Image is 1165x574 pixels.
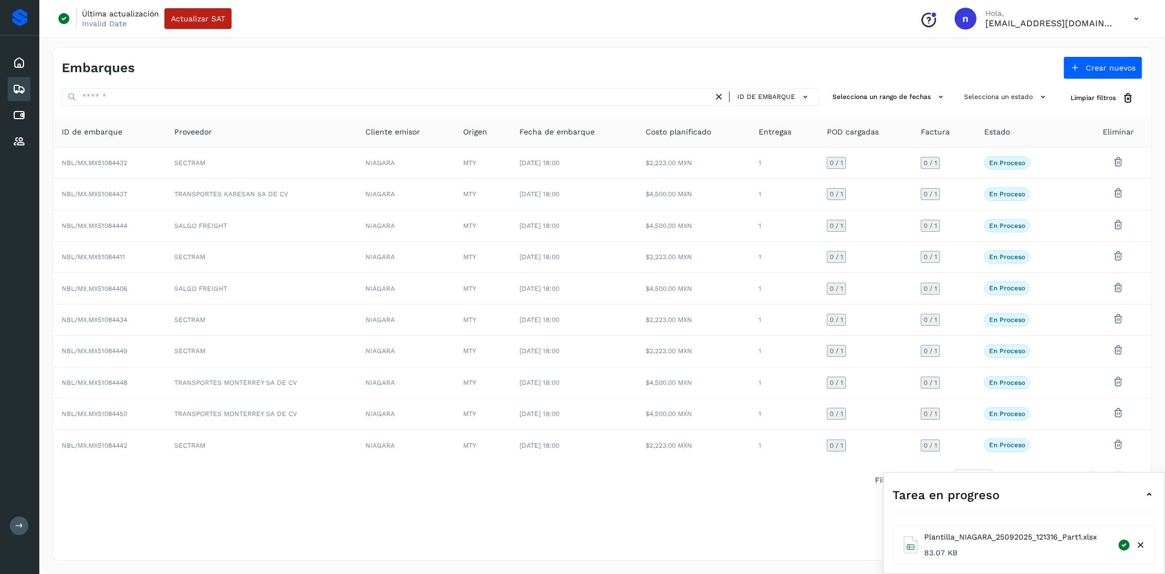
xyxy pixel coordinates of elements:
[989,284,1025,292] p: En proceso
[989,441,1025,449] p: En proceso
[830,285,843,292] span: 0 / 1
[750,430,818,460] td: 1
[985,18,1116,28] p: niagara+prod@solvento.mx
[637,179,750,210] td: $4,500.00 MXN
[985,9,1116,18] p: Hola,
[737,92,795,102] span: ID de embarque
[454,148,511,179] td: MTY
[357,367,454,399] td: NIAGARA
[454,430,511,460] td: MTY
[62,222,127,230] span: NBL/MX.MX51084444
[365,126,420,138] span: Cliente emisor
[357,148,454,179] td: NIAGARA
[750,242,818,273] td: 1
[924,442,937,449] span: 0 / 1
[519,410,559,418] span: [DATE] 18:00
[637,148,750,179] td: $2,223.00 MXN
[734,89,814,105] button: ID de embarque
[989,222,1025,230] p: En proceso
[357,336,454,367] td: NIAGARA
[830,411,843,417] span: 0 / 1
[357,399,454,430] td: NIAGARA
[875,475,947,486] span: Filtros por página :
[924,547,1097,559] span: 83.07 KB
[519,316,559,324] span: [DATE] 18:00
[166,430,357,460] td: SECTRAM
[750,336,818,367] td: 1
[924,411,937,417] span: 0 / 1
[454,210,511,242] td: MTY
[519,126,595,138] span: Fecha de embarque
[637,242,750,273] td: $2,223.00 MXN
[62,126,122,138] span: ID de embarque
[62,379,127,386] span: NBL/MX.MX51084448
[637,367,750,399] td: $4,500.00 MXN
[750,210,818,242] td: 1
[830,191,843,197] span: 0 / 1
[357,210,454,242] td: NIAGARA
[984,126,1010,138] span: Estado
[892,486,1000,504] span: Tarea en progreso
[463,126,487,138] span: Origen
[519,222,559,230] span: [DATE] 18:00
[924,254,937,260] span: 0 / 1
[637,210,750,242] td: $4,500.00 MXN
[357,304,454,336] td: NIAGARA
[924,379,937,386] span: 0 / 1
[166,273,357,304] td: SALGO FREIGHT
[750,273,818,304] td: 1
[902,536,920,554] img: Excel file
[759,126,791,138] span: Entregas
[924,285,937,292] span: 0 / 1
[830,254,843,260] span: 0 / 1
[989,379,1025,386] p: En proceso
[62,410,127,418] span: NBL/MX.MX51084450
[166,367,357,399] td: TRANSPORTES MONTERREY SA DE CV
[171,15,225,22] span: Actualizar SAT
[924,160,937,166] span: 0 / 1
[1071,93,1116,103] span: Limpiar filtros
[454,304,511,336] td: MTY
[166,304,357,336] td: SECTRAM
[989,410,1025,418] p: En proceso
[750,304,818,336] td: 1
[989,347,1025,355] p: En proceso
[921,126,950,138] span: Factura
[519,253,559,261] span: [DATE] 18:00
[830,160,843,166] span: 0 / 1
[924,222,937,229] span: 0 / 1
[830,222,843,229] span: 0 / 1
[637,399,750,430] td: $4,500.00 MXN
[175,126,212,138] span: Proveedor
[750,399,818,430] td: 1
[892,482,1156,508] div: Tarea en progreso
[8,103,31,127] div: Cuentas por pagar
[166,179,357,210] td: TRANSPORTES KARESAN SA DE CV
[519,159,559,167] span: [DATE] 18:00
[166,399,357,430] td: TRANSPORTES MONTERREY SA DE CV
[454,242,511,273] td: MTY
[637,336,750,367] td: $2,223.00 MXN
[924,317,937,323] span: 0 / 1
[166,210,357,242] td: SALGO FREIGHT
[830,379,843,386] span: 0 / 1
[828,88,951,106] button: Selecciona un rango de fechas
[454,399,511,430] td: MTY
[62,159,127,167] span: NBL/MX.MX51084432
[750,179,818,210] td: 1
[924,531,1097,543] span: Plantilla_NIAGARA_25092025_121316_Part1.xlsx
[357,273,454,304] td: NIAGARA
[1103,126,1134,138] span: Eliminar
[830,442,843,449] span: 0 / 1
[82,19,127,28] p: Invalid Date
[357,430,454,460] td: NIAGARA
[519,379,559,386] span: [DATE] 18:00
[519,190,559,198] span: [DATE] 18:00
[637,273,750,304] td: $4,500.00 MXN
[924,191,937,197] span: 0 / 1
[164,8,232,29] button: Actualizar SAT
[454,336,511,367] td: MTY
[989,190,1025,198] p: En proceso
[924,348,937,354] span: 0 / 1
[989,253,1025,261] p: En proceso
